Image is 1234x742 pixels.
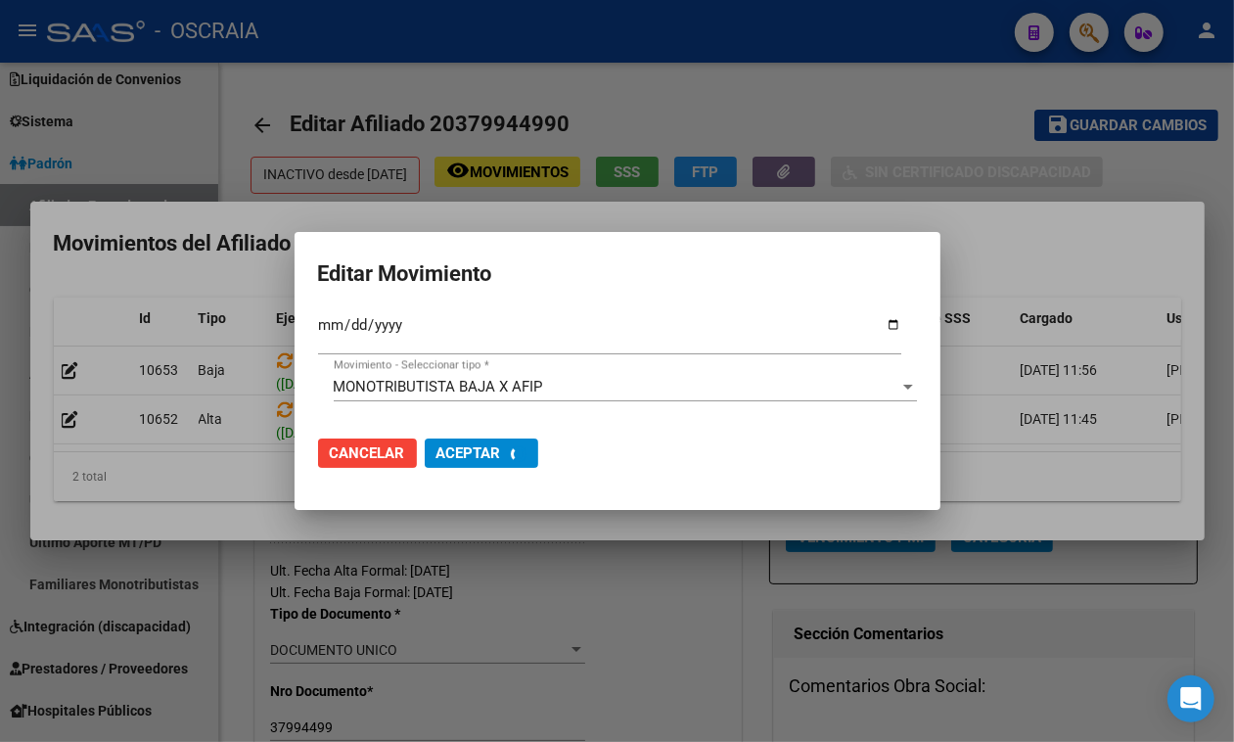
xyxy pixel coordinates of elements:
span: Aceptar [436,444,501,462]
button: Aceptar [425,439,538,468]
span: Cancelar [330,444,405,462]
h2: Editar Movimiento [318,255,917,293]
button: Cancelar [318,439,417,468]
div: Open Intercom Messenger [1167,675,1214,722]
span: MONOTRIBUTISTA BAJA X AFIP [334,378,543,395]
